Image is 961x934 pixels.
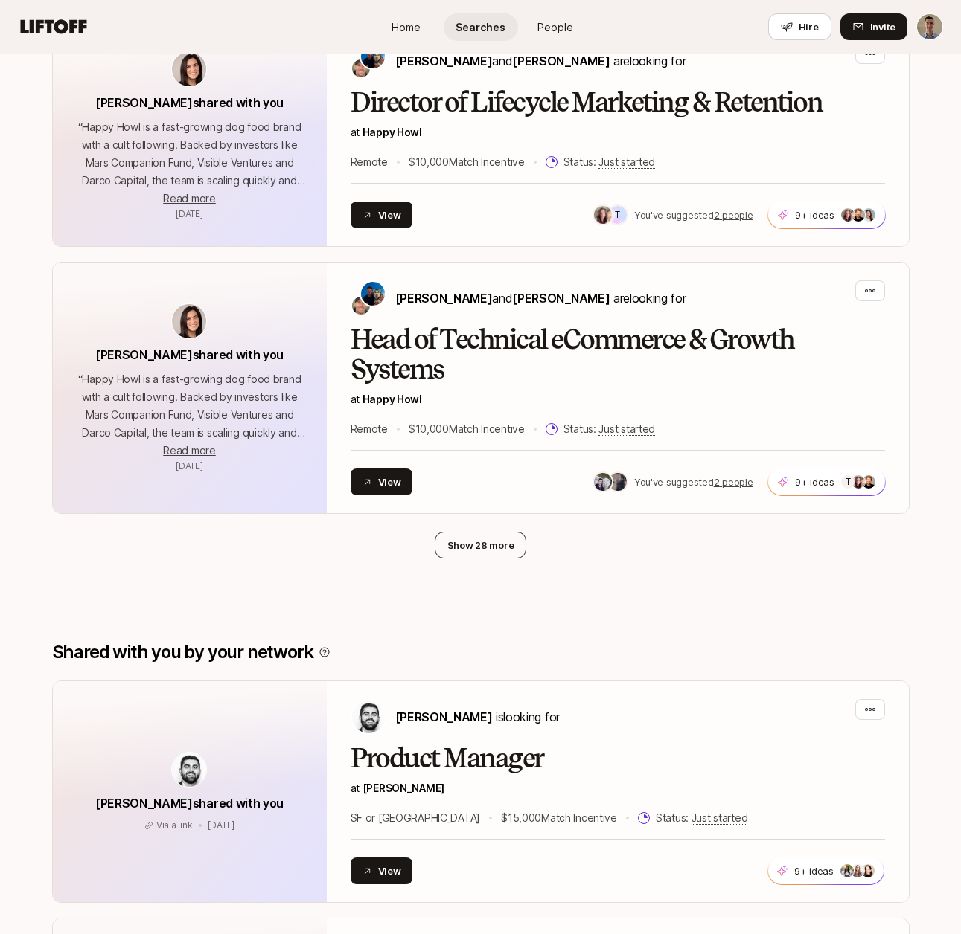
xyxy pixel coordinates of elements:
a: Happy Howl [363,393,422,405]
img: ddf03fa6_b893_48c5_96d3_ad90d910d9c6.jpg [861,864,875,877]
span: Hire [799,19,819,34]
button: View [351,468,413,495]
p: $10,000 Match Incentive [409,153,525,171]
p: Shared with you by your network [52,642,313,663]
p: 9+ ideas [795,474,834,489]
span: [PERSON_NAME] [395,54,493,68]
img: abc64f6d_ebe4_41f3_9057_9f4f61d187d8.jpg [840,864,854,877]
img: avatar-url [172,304,206,338]
p: Remote [351,153,388,171]
button: 9+ ideas [767,857,884,885]
p: “ Happy Howl is a fast-growing dog food brand with a cult following. Backed by investors like Mar... [71,118,309,190]
h2: Head of Technical eCommerce & Growth Systems [351,325,885,384]
p: Status: [563,153,655,171]
img: 74b044ae_dda9_4077_be4c_3364ff889c83.jpg [594,473,612,491]
button: View [351,202,413,228]
img: 5b8ff4aa_1867_4940_a63f_be413d91594e.jpg [862,475,875,489]
img: a3489ee2_b486_4676_b05a_7dbc5fc9643c.jpg [841,208,855,222]
span: You've suggested [634,209,714,221]
img: avatar-url [172,52,206,86]
img: Josh Pierce [352,297,370,315]
p: 9+ ideas [794,863,834,878]
p: $15,000 Match Incentive [501,809,617,827]
p: Remote [351,420,388,438]
a: People [518,13,593,41]
span: [PERSON_NAME] [512,291,610,306]
span: Invite [870,19,895,34]
img: 5b8ff4aa_1867_4940_a63f_be413d91594e.jpg [852,208,865,222]
img: Hessam Mostajabi [352,700,385,733]
span: [PERSON_NAME] [512,54,610,68]
p: 9+ ideas [795,207,834,222]
span: Just started [598,422,655,436]
span: You've suggested [634,476,714,488]
span: Just started [598,155,655,169]
span: People [537,19,573,35]
p: T [615,206,620,224]
img: avatar-url [172,753,206,787]
h2: Product Manager [351,744,885,773]
img: Colin Buckley [361,282,385,306]
u: 2 people [714,209,753,221]
img: b4e5b470_e5f3_491e_94b5_60d6b51045c0.jpg [609,473,627,491]
span: and [492,291,610,306]
span: August 12, 2025 7:42am [176,208,203,219]
img: a3489ee2_b486_4676_b05a_7dbc5fc9643c.jpg [852,475,865,489]
p: are looking for [395,289,686,308]
span: [PERSON_NAME] shared with you [95,796,284,811]
p: are looking for [395,51,686,71]
p: Via a link [156,819,193,832]
span: August 7, 2025 5:03pm [208,819,235,831]
span: Read more [163,192,215,204]
button: View [351,857,413,884]
img: Ben Levinson [917,14,942,39]
button: Invite [840,13,907,40]
span: [PERSON_NAME] shared with you [95,95,284,110]
span: Just started [692,811,748,825]
button: Show 28 more [435,532,527,558]
img: a3489ee2_b486_4676_b05a_7dbc5fc9643c.jpg [594,206,612,224]
a: Happy Howl [363,126,422,138]
u: 2 people [714,476,753,488]
a: Home [369,13,444,41]
p: “ Happy Howl is a fast-growing dog food brand with a cult following. Backed by investors like Mar... [71,370,309,442]
span: Read more [163,444,215,457]
p: T [845,473,850,491]
span: Searches [456,19,505,35]
p: Status: [656,809,747,827]
p: $10,000 Match Incentive [409,420,525,438]
span: and [492,54,610,68]
span: August 12, 2025 7:42am [176,460,203,471]
span: [PERSON_NAME] [395,291,493,306]
button: Hire [768,13,831,40]
p: SF or [GEOGRAPHIC_DATA] [351,809,481,827]
span: Home [392,19,421,35]
button: Read more [163,190,215,207]
a: Searches [444,13,518,41]
button: Ben Levinson [916,13,943,40]
button: 9+ ideasT [767,468,886,496]
span: [PERSON_NAME] [395,709,493,724]
p: Status: [563,420,655,438]
p: at [351,390,885,408]
img: e678d282_1e5f_4bfd_a753_4e2f56d8a85a.jpg [851,864,864,877]
p: at [351,779,885,797]
a: [PERSON_NAME] [363,782,444,794]
span: [PERSON_NAME] shared with you [95,347,284,362]
p: at [351,123,885,141]
button: Read more [163,442,215,460]
button: 9+ ideas [767,201,886,229]
p: is looking for [395,707,560,727]
img: Colin Buckley [361,45,385,68]
img: ad5d1924_3928_4caf_930e_140d46183c04.jpg [862,208,875,222]
h2: Director of Lifecycle Marketing & Retention [351,88,885,117]
img: Josh Pierce [352,59,370,77]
